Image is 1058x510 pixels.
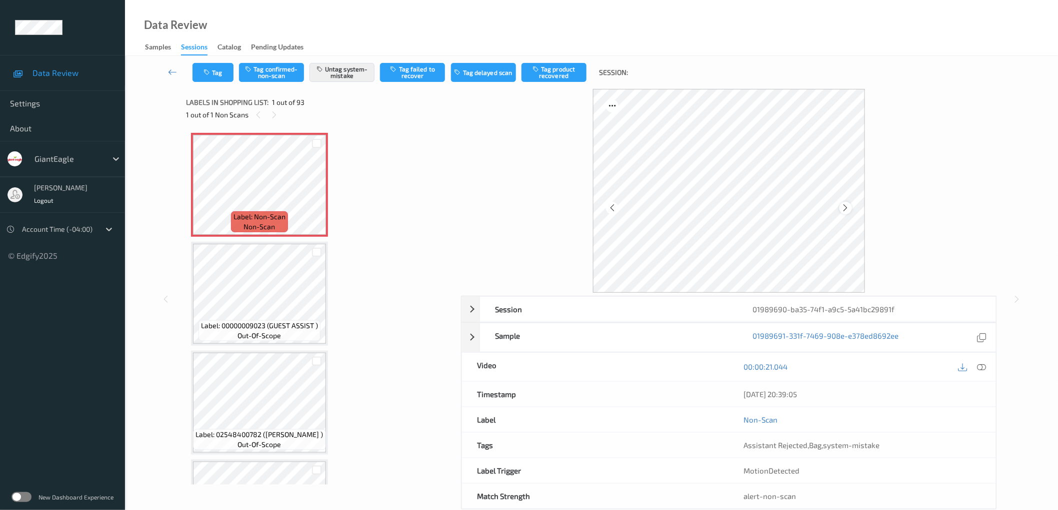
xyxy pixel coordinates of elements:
[145,40,181,54] a: Samples
[480,297,738,322] div: Session
[217,40,251,54] a: Catalog
[462,458,729,483] div: Label Trigger
[181,40,217,55] a: Sessions
[145,42,171,54] div: Samples
[744,389,981,399] div: [DATE] 20:39:05
[272,97,304,107] span: 1 out of 93
[729,458,996,483] div: MotionDetected
[181,42,207,55] div: Sessions
[186,108,454,121] div: 1 out of 1 Non Scans
[462,407,729,432] div: Label
[251,40,313,54] a: Pending Updates
[461,296,996,322] div: Session01989690-ba35-74f1-a9c5-5a41bc29891f
[744,441,880,450] span: , ,
[380,63,445,82] button: Tag failed to recover
[238,440,281,450] span: out-of-scope
[462,353,729,381] div: Video
[744,362,788,372] a: 00:00:21.044
[309,63,374,82] button: Untag system-mistake
[251,42,303,54] div: Pending Updates
[201,321,318,331] span: Label: 00000009023 (GUEST ASSIST )
[480,323,738,352] div: Sample
[462,382,729,407] div: Timestamp
[233,212,285,222] span: Label: Non-Scan
[461,323,996,352] div: Sample01989691-331f-7469-908e-e378ed8692ee
[186,97,268,107] span: Labels in shopping list:
[462,484,729,509] div: Match Strength
[744,415,778,425] a: Non-Scan
[744,491,981,501] div: alert-non-scan
[599,67,628,77] span: Session:
[238,331,281,341] span: out-of-scope
[809,441,822,450] span: Bag
[144,20,207,30] div: Data Review
[738,297,996,322] div: 01989690-ba35-74f1-a9c5-5a41bc29891f
[462,433,729,458] div: Tags
[192,63,233,82] button: Tag
[521,63,586,82] button: Tag product recovered
[451,63,516,82] button: Tag delayed scan
[753,331,899,344] a: 01989691-331f-7469-908e-e378ed8692ee
[823,441,880,450] span: system-mistake
[239,63,304,82] button: Tag confirmed-non-scan
[244,222,275,232] span: non-scan
[196,430,323,440] span: Label: 02548400782 ([PERSON_NAME] )
[744,441,808,450] span: Assistant Rejected
[217,42,241,54] div: Catalog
